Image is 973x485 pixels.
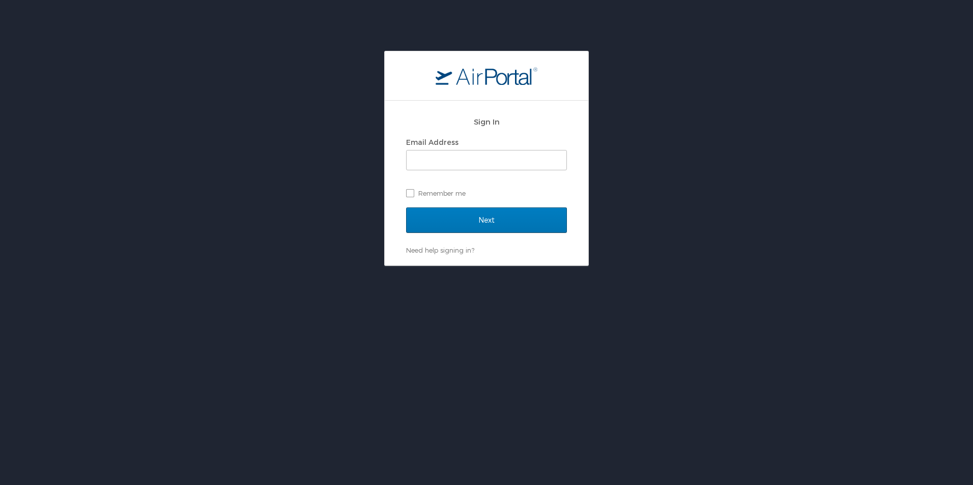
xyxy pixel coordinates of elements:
input: Next [406,207,567,233]
label: Remember me [406,186,567,201]
a: Need help signing in? [406,246,474,254]
h2: Sign In [406,116,567,128]
img: logo [436,67,537,85]
label: Email Address [406,138,459,146]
